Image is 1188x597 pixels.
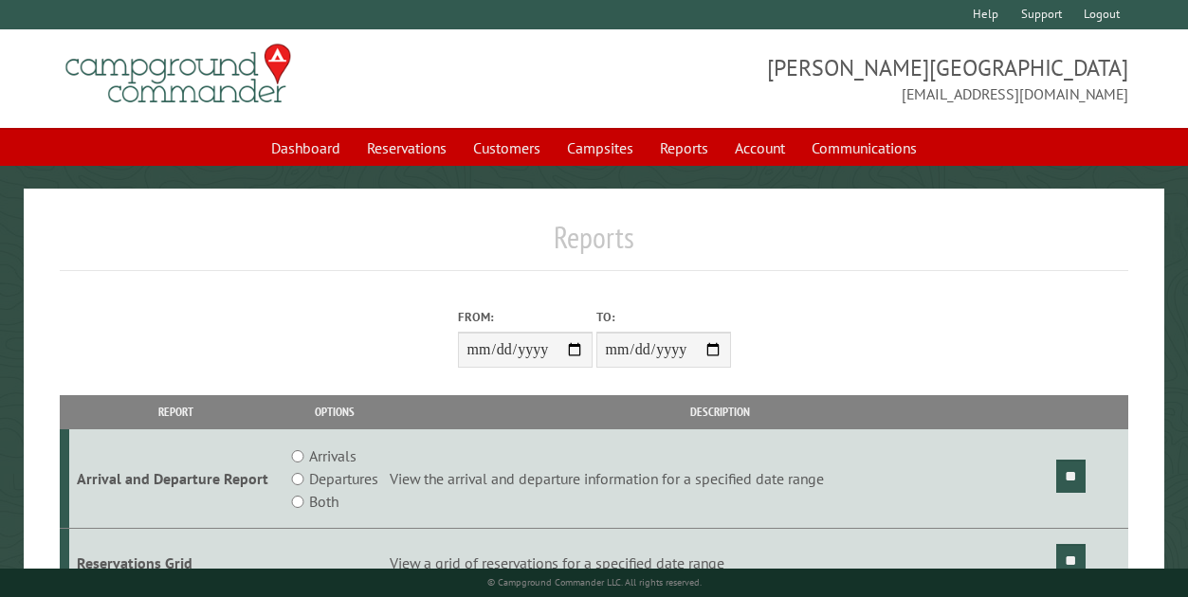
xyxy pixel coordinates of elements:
label: Arrivals [309,444,356,467]
a: Customers [462,130,552,166]
a: Campsites [556,130,645,166]
a: Account [723,130,796,166]
a: Reservations [356,130,458,166]
h1: Reports [60,219,1129,271]
td: View the arrival and departure information for a specified date range [387,429,1053,529]
td: Arrival and Departure Report [69,429,283,529]
label: Both [309,490,338,513]
th: Report [69,395,283,428]
img: Campground Commander [60,37,297,111]
th: Description [387,395,1053,428]
a: Communications [800,130,928,166]
label: Departures [309,467,378,490]
a: Reports [649,130,720,166]
span: [PERSON_NAME][GEOGRAPHIC_DATA] [EMAIL_ADDRESS][DOMAIN_NAME] [594,52,1129,105]
th: Options [283,395,386,428]
a: Dashboard [260,130,352,166]
label: To: [596,308,731,326]
small: © Campground Commander LLC. All rights reserved. [487,576,702,588]
label: From: [458,308,593,326]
